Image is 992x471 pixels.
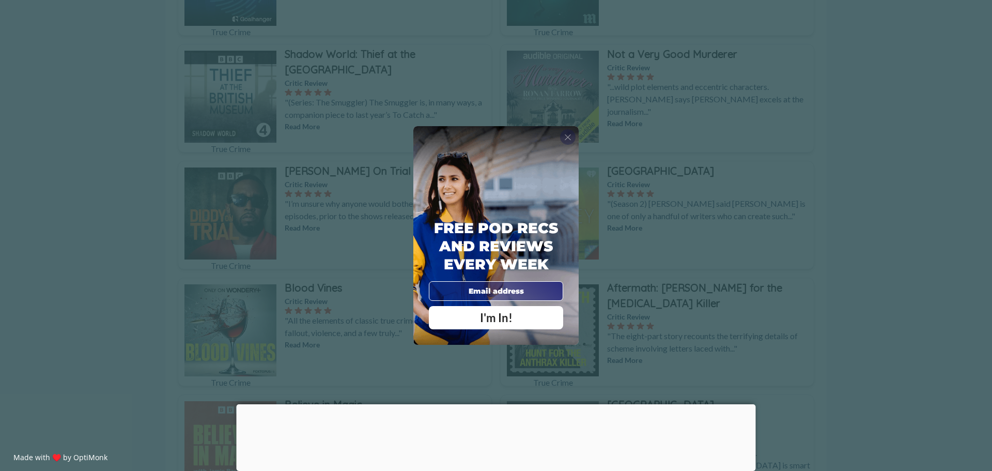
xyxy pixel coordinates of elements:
[564,132,571,142] span: X
[13,452,107,462] a: Made with ♥️ by OptiMonk
[434,219,558,273] span: Free Pod Recs and Reviews every week
[429,281,563,301] input: Email address
[480,311,513,325] span: I'm In!
[237,404,756,468] iframe: Advertisement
